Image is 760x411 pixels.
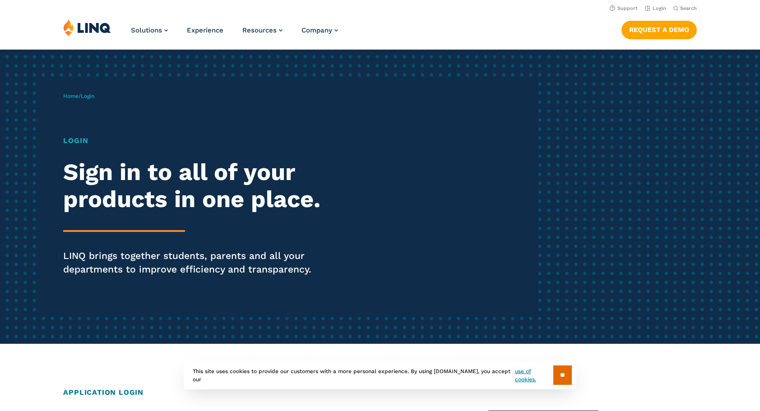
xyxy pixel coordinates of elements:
[131,26,168,34] a: Solutions
[187,26,223,34] a: Experience
[301,26,332,34] span: Company
[242,26,277,34] span: Resources
[673,5,697,12] button: Open Search Bar
[184,361,576,389] div: This site uses cookies to provide our customers with a more personal experience. By using [DOMAIN...
[63,93,79,99] a: Home
[131,26,162,34] span: Solutions
[131,19,338,49] nav: Primary Navigation
[242,26,283,34] a: Resources
[515,367,553,383] a: use of cookies.
[645,5,666,11] a: Login
[610,5,638,11] a: Support
[63,93,94,99] span: /
[81,93,94,99] span: Login
[301,26,338,34] a: Company
[63,249,356,276] p: LINQ brings together students, parents and all your departments to improve efficiency and transpa...
[621,21,697,39] a: Request a Demo
[63,159,356,213] h2: Sign in to all of your products in one place.
[63,135,356,146] h1: Login
[63,19,111,36] img: LINQ | K‑12 Software
[680,5,697,11] span: Search
[621,19,697,39] nav: Button Navigation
